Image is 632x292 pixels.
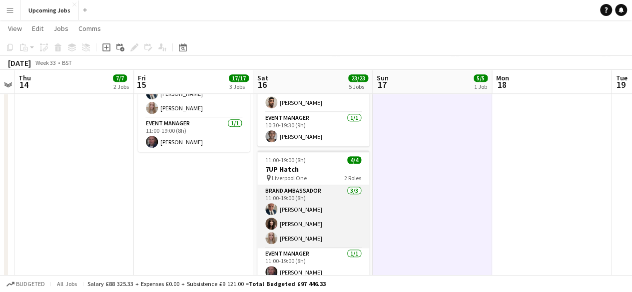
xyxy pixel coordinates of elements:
[18,73,31,82] span: Thu
[32,24,43,33] span: Edit
[55,280,79,288] span: All jobs
[257,112,369,146] app-card-role: Event Manager1/110:30-19:30 (9h)[PERSON_NAME]
[249,280,326,288] span: Total Budgeted £97 446.33
[20,0,79,20] button: Upcoming Jobs
[265,156,306,164] span: 11:00-19:00 (8h)
[113,83,129,90] div: 2 Jobs
[614,79,627,90] span: 19
[74,22,105,35] a: Comms
[272,174,307,182] span: Liverpool One
[257,73,268,82] span: Sat
[256,79,268,90] span: 16
[136,79,146,90] span: 15
[78,24,101,33] span: Comms
[257,150,369,282] app-job-card: 11:00-19:00 (8h)4/47UP Hatch Liverpool One2 RolesBrand Ambassador3/311:00-19:00 (8h)[PERSON_NAME]...
[257,165,369,174] h3: 7UP Hatch
[87,280,326,288] div: Salary £88 325.33 + Expenses £0.00 + Subsistence £9 121.00 =
[348,74,368,82] span: 23/23
[113,74,127,82] span: 7/7
[16,281,45,288] span: Budgeted
[53,24,68,33] span: Jobs
[349,83,368,90] div: 5 Jobs
[616,73,627,82] span: Tue
[138,118,250,152] app-card-role: Event Manager1/111:00-19:00 (8h)[PERSON_NAME]
[347,156,361,164] span: 4/4
[496,73,509,82] span: Mon
[28,22,47,35] a: Edit
[17,79,31,90] span: 14
[495,79,509,90] span: 18
[49,22,72,35] a: Jobs
[257,248,369,282] app-card-role: Event Manager1/111:00-19:00 (8h)[PERSON_NAME]
[375,79,389,90] span: 17
[8,58,31,68] div: [DATE]
[138,73,146,82] span: Fri
[377,73,389,82] span: Sun
[474,83,487,90] div: 1 Job
[62,59,72,66] div: BST
[229,74,249,82] span: 17/17
[33,59,58,66] span: Week 33
[257,185,369,248] app-card-role: Brand Ambassador3/311:00-19:00 (8h)[PERSON_NAME][PERSON_NAME][PERSON_NAME]
[344,174,361,182] span: 2 Roles
[229,83,248,90] div: 3 Jobs
[8,24,22,33] span: View
[5,279,46,290] button: Budgeted
[4,22,26,35] a: View
[474,74,488,82] span: 5/5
